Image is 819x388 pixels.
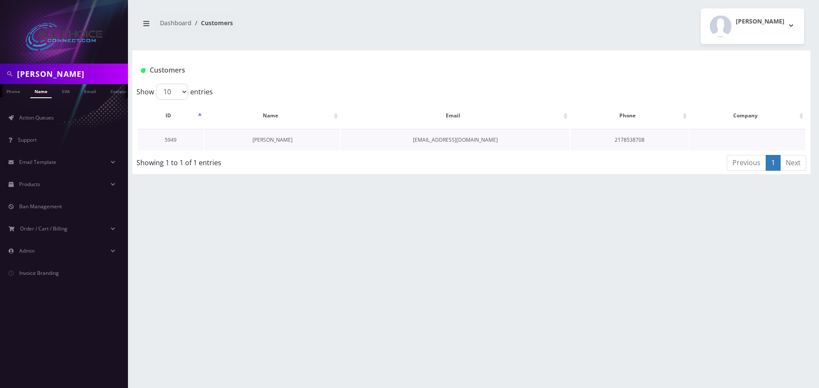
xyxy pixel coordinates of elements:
[690,103,805,128] th: Company: activate to sort column ascending
[341,103,569,128] th: Email: activate to sort column ascending
[192,18,233,27] li: Customers
[205,103,340,128] th: Name: activate to sort column ascending
[19,247,35,254] span: Admin
[58,84,74,97] a: SIM
[727,155,766,171] a: Previous
[141,66,690,74] h1: Customers
[570,103,689,128] th: Phone: activate to sort column ascending
[780,155,806,171] a: Next
[18,136,37,143] span: Support
[766,155,781,171] a: 1
[2,84,24,97] a: Phone
[701,9,804,44] button: [PERSON_NAME]
[160,19,192,27] a: Dashboard
[136,154,409,168] div: Showing 1 to 1 of 1 entries
[736,18,784,25] h2: [PERSON_NAME]
[20,225,67,232] span: Order / Cart / Billing
[19,158,56,166] span: Email Template
[156,84,188,100] select: Showentries
[19,269,59,277] span: Invoice Branding
[136,84,213,100] label: Show entries
[19,181,40,188] span: Products
[139,14,465,38] nav: breadcrumb
[253,136,293,143] a: [PERSON_NAME]
[137,129,204,151] td: 5949
[30,84,52,98] a: Name
[80,84,100,97] a: Email
[17,66,126,82] input: Search in Company
[19,203,62,210] span: Ban Management
[137,103,204,128] th: ID: activate to sort column descending
[19,114,54,121] span: Action Queues
[106,84,135,97] a: Company
[341,129,569,151] td: [EMAIL_ADDRESS][DOMAIN_NAME]
[26,23,102,51] img: All Choice Connect
[570,129,689,151] td: 2178538708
